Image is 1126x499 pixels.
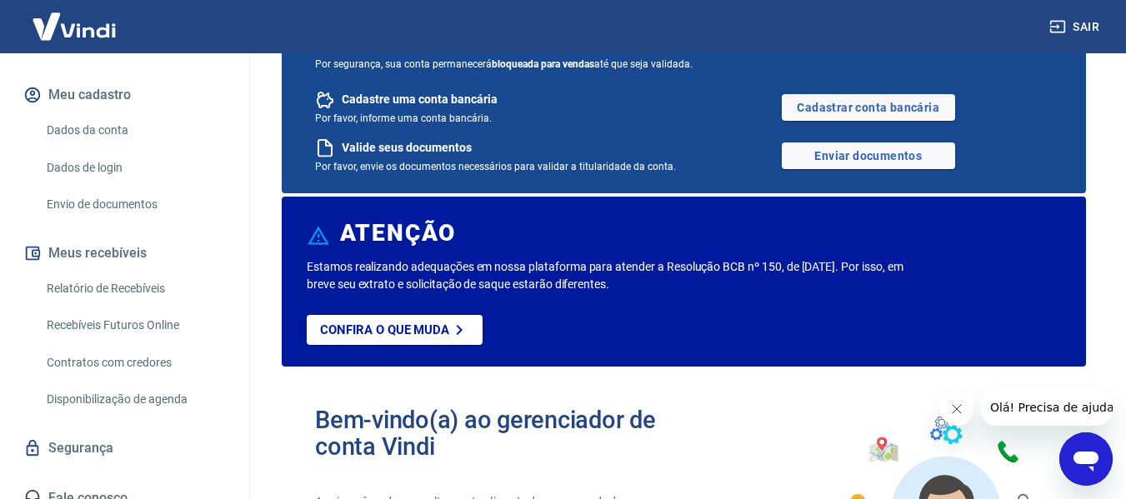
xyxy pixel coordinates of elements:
[20,1,128,52] img: Vindi
[20,235,229,272] button: Meus recebíveis
[320,322,449,337] p: Confira o que muda
[40,346,229,380] a: Contratos com credores
[315,161,676,172] span: Por favor, envie os documentos necessários para validar a titularidade da conta.
[40,151,229,185] a: Dados de login
[20,430,229,467] a: Segurança
[315,112,492,124] span: Por favor, informe uma conta bancária.
[315,58,1053,70] span: Por segurança, sua conta permanecerá até que seja validada.
[980,389,1113,426] iframe: Mensagem da empresa
[40,272,229,306] a: Relatório de Recebíveis
[782,94,955,121] a: Cadastrar conta bancária
[1046,12,1106,42] button: Sair
[492,58,594,70] b: bloqueada para vendas
[315,407,684,460] h2: Bem-vindo(a) ao gerenciador de conta Vindi
[307,258,910,293] p: Estamos realizando adequações em nossa plataforma para atender a Resolução BCB nº 150, de [DATE]....
[40,113,229,147] a: Dados da conta
[40,382,229,417] a: Disponibilização de agenda
[40,187,229,222] a: Envio de documentos
[20,77,229,113] button: Meu cadastro
[342,140,472,156] span: Valide seus documentos
[342,92,498,107] span: Cadastre uma conta bancária
[1059,432,1113,486] iframe: Botão para abrir a janela de mensagens
[782,142,955,169] a: Enviar documentos
[940,392,973,426] iframe: Fechar mensagem
[10,12,140,25] span: Olá! Precisa de ajuda?
[307,315,483,345] a: Confira o que muda
[340,225,456,242] h6: ATENÇÃO
[40,308,229,342] a: Recebíveis Futuros Online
